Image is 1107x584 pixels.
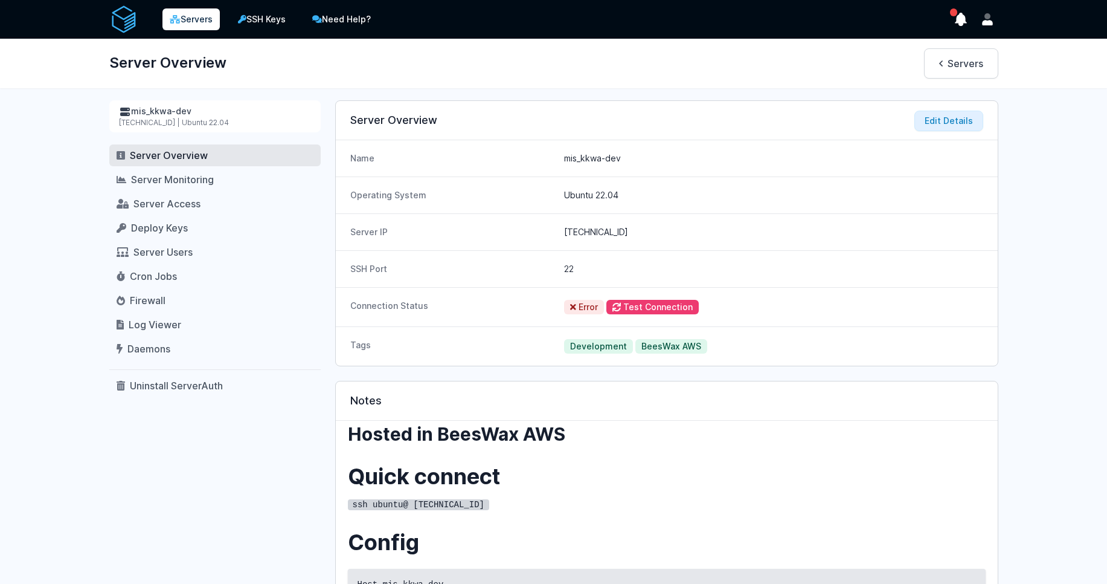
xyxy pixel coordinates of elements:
[564,339,633,354] span: Development
[350,152,555,164] dt: Name
[564,152,983,164] dd: mis_kkwa-dev
[131,174,214,186] span: Server Monitoring
[119,118,311,128] div: [TECHNICAL_ID] | Ubuntu 22.04
[109,144,321,166] a: Server Overview
[564,189,983,201] dd: Ubuntu 22.04
[635,339,707,354] span: BeesWax AWS
[109,169,321,190] a: Server Monitoring
[350,263,555,275] dt: SSH Port
[109,338,321,360] a: Daemons
[350,189,555,201] dt: Operating System
[109,217,321,239] a: Deploy Keys
[977,8,998,30] button: User menu
[109,265,321,287] a: Cron Jobs
[131,222,188,234] span: Deploy Keys
[304,7,379,31] a: Need Help?
[950,8,958,16] span: has unread notifications
[109,375,321,397] a: Uninstall ServerAuth
[564,226,983,238] dd: [TECHNICAL_ID]
[130,380,223,392] span: Uninstall ServerAuth
[109,193,321,215] a: Server Access
[133,198,201,210] span: Server Access
[109,241,321,263] a: Server Users
[229,7,294,31] a: SSH Keys
[348,499,489,510] code: ssh ubuntu@ [TECHNICAL_ID]
[350,339,555,354] dt: Tags
[950,8,972,30] button: show notifications
[130,270,177,282] span: Cron Jobs
[348,530,986,554] h2: Config
[564,300,604,314] span: Error
[130,294,165,307] span: Firewall
[109,314,321,336] a: Log Viewer
[348,423,986,445] h3: Hosted in BeesWax AWS
[350,394,983,408] h3: Notes
[914,111,983,131] button: Edit Details
[564,263,983,275] dd: 22
[129,319,181,331] span: Log Viewer
[127,343,170,355] span: Daemons
[109,5,138,34] img: serverAuth logo
[348,464,986,488] h2: Quick connect
[606,300,699,314] button: Test Connection
[109,290,321,311] a: Firewall
[924,48,998,79] a: Servers
[350,226,555,238] dt: Server IP
[119,105,311,118] div: mis_kkwa-dev
[162,8,220,30] a: Servers
[109,48,226,77] h1: Server Overview
[133,246,193,258] span: Server Users
[350,300,555,314] dt: Connection Status
[350,113,983,128] h3: Server Overview
[130,149,208,161] span: Server Overview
